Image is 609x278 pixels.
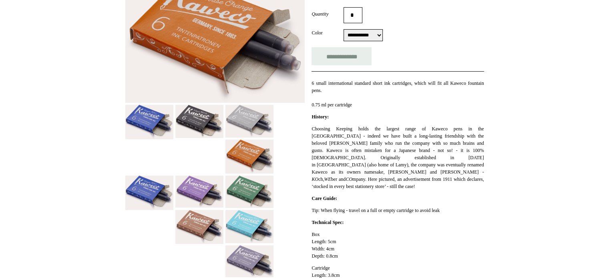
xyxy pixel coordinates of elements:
img: Kaweco 6 Pack Ink Cartridges [125,176,173,210]
p: 6 small international standard short ink cartridges, which will fit all Kaweco fountain pens. 0.7... [312,80,484,108]
img: Kaweco 6 Pack Ink Cartridges [175,105,223,138]
img: Kaweco 6 Pack Ink Cartridges [225,105,273,138]
em: WE [324,176,331,182]
img: Kaweco 6 Pack Ink Cartridges [225,245,273,277]
em: CO [346,176,352,182]
em: KO [312,176,318,182]
img: Kaweco 6 Pack Ink Cartridges [175,210,223,244]
strong: Care Guide: [312,196,337,201]
p: Box Length: 5cm Width: 4cm Depth: 0.8cm [312,231,484,260]
img: Kaweco 6 Pack Ink Cartridges [175,176,223,208]
img: Kaweco 6 Pack Ink Cartridges [125,105,173,140]
img: Kaweco 6 Pack Ink Cartridges [225,176,273,208]
label: Color [312,29,344,36]
strong: History: [312,114,329,120]
strong: Technical Spec: [312,220,344,225]
img: Kaweco 6 Pack Ink Cartridges [225,140,273,174]
label: Quantity [312,10,344,18]
p: Choosing Keeping holds the largest range of Kaweco pens in the [GEOGRAPHIC_DATA] - indeed we have... [312,125,484,190]
img: Kaweco 6 Pack Ink Cartridges [225,210,273,243]
p: Tip: When flying - travel on a full or empty cartridge to avoid leak [312,207,484,214]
